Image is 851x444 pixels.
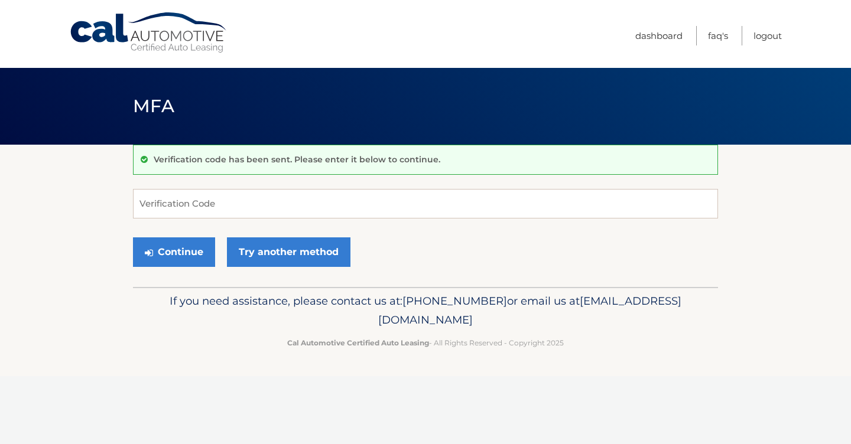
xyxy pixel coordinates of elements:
p: - All Rights Reserved - Copyright 2025 [141,337,710,349]
a: Try another method [227,237,350,267]
p: Verification code has been sent. Please enter it below to continue. [154,154,440,165]
a: Logout [753,26,782,45]
button: Continue [133,237,215,267]
span: MFA [133,95,174,117]
a: Cal Automotive [69,12,229,54]
span: [PHONE_NUMBER] [402,294,507,308]
span: [EMAIL_ADDRESS][DOMAIN_NAME] [378,294,681,327]
strong: Cal Automotive Certified Auto Leasing [287,338,429,347]
a: FAQ's [708,26,728,45]
p: If you need assistance, please contact us at: or email us at [141,292,710,329]
input: Verification Code [133,189,718,218]
a: Dashboard [635,26,683,45]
